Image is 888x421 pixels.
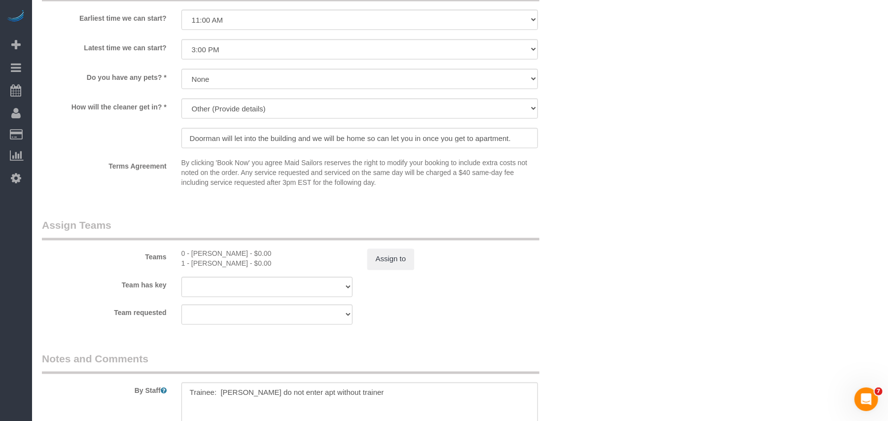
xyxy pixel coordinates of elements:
[35,383,174,396] label: By Staff
[6,10,26,24] img: Automaid Logo
[35,39,174,53] label: Latest time we can start?
[35,69,174,82] label: Do you have any pets? *
[35,249,174,262] label: Teams
[35,158,174,171] label: Terms Agreement
[35,277,174,290] label: Team has key
[875,387,883,395] span: 7
[35,10,174,23] label: Earliest time we can start?
[42,218,539,241] legend: Assign Teams
[35,99,174,112] label: How will the cleaner get in? *
[42,352,539,374] legend: Notes and Comments
[181,259,353,269] div: 0 hours x $19.00/hour
[181,158,538,187] p: By clicking 'Book Now' you agree Maid Sailors reserves the right to modify your booking to includ...
[854,387,878,411] iframe: Intercom live chat
[181,249,353,259] div: 0 hours x $0.00/hour
[367,249,415,270] button: Assign to
[35,305,174,318] label: Team requested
